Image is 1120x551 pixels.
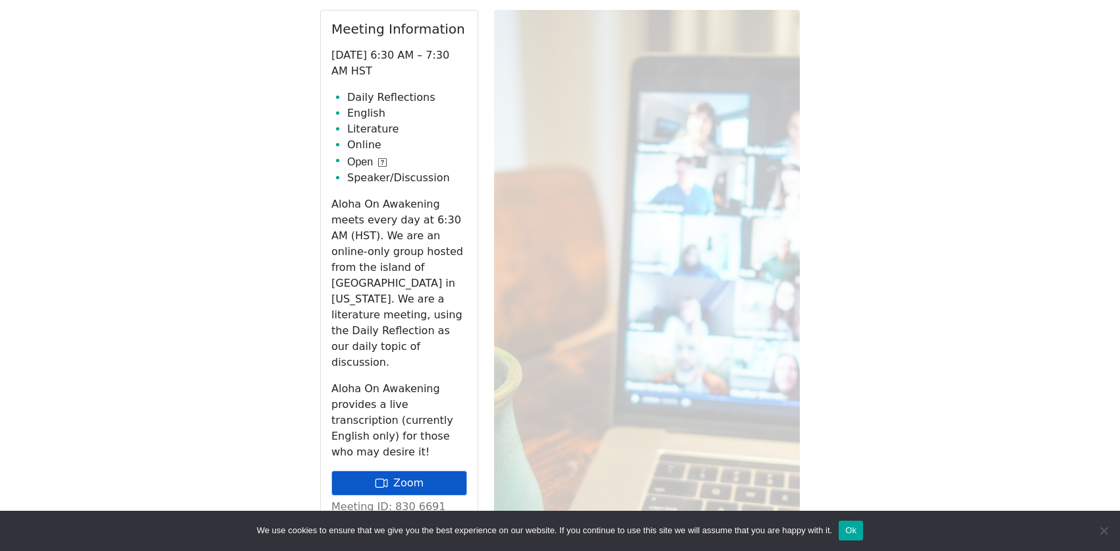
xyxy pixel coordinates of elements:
li: Online [347,137,467,153]
li: Speaker/Discussion [347,170,467,186]
button: Ok [839,521,863,540]
h2: Meeting Information [331,21,467,37]
span: Open [347,154,373,170]
span: We use cookies to ensure that we give you the best experience on our website. If you continue to ... [257,524,832,537]
span: No [1097,524,1110,537]
p: Aloha On Awakening provides a live transcription (currently English only) for those who may desir... [331,381,467,460]
p: [DATE] 6:30 AM – 7:30 AM HST [331,47,467,79]
li: Literature [347,121,467,137]
a: Zoom [331,471,467,496]
p: Aloha On Awakening meets every day at 6:30 AM (HST). We are an online-only group hosted from the ... [331,196,467,370]
p: Meeting ID: 830 6691 0537 Passcode: 8080630 [331,499,467,531]
li: English [347,105,467,121]
button: Open [347,154,387,170]
li: Daily Reflections [347,90,467,105]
